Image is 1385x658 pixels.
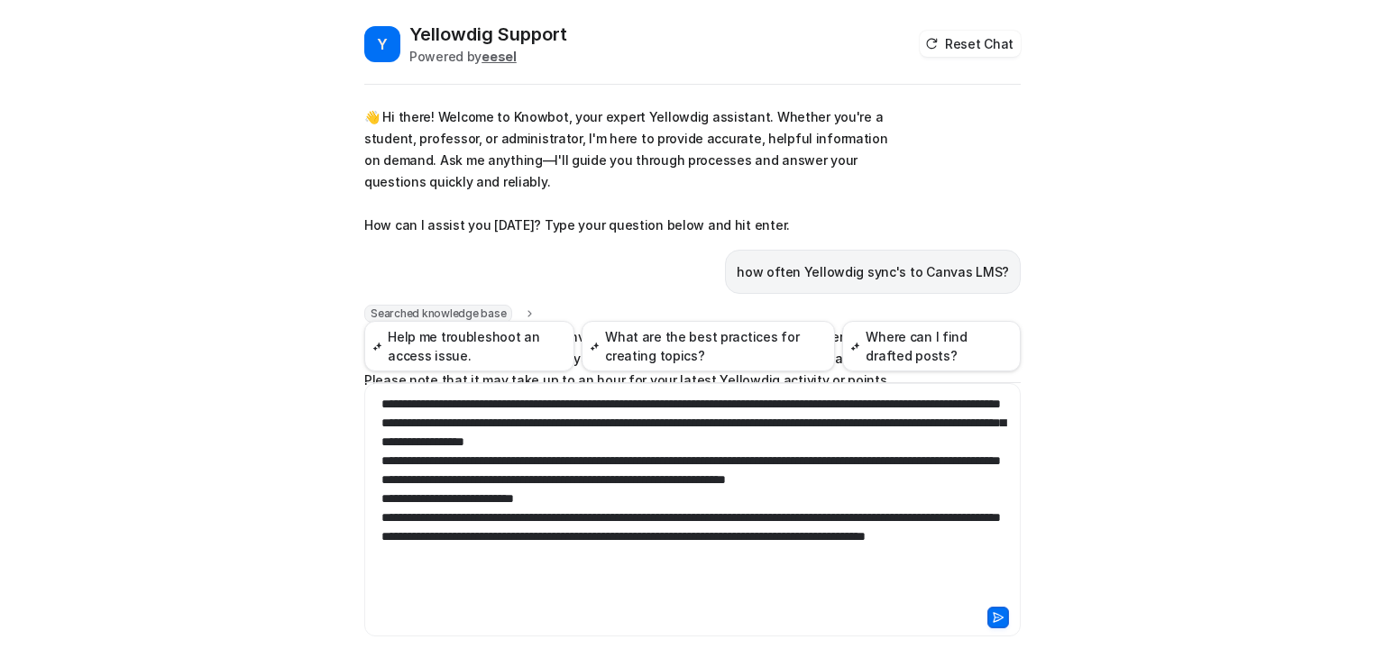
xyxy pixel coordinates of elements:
p: how often Yellowdig sync's to Canvas LMS? [737,261,1009,283]
span: Searched knowledge base [364,305,512,323]
h2: Yellowdig Support [409,22,567,47]
button: Where can I find drafted posts? [842,321,1021,371]
p: 👋 Hi there! Welcome to Knowbot, your expert Yellowdig assistant. Whether you're a student, profes... [364,106,892,236]
button: Reset Chat [920,31,1021,57]
button: What are the best practices for creating topics? [582,321,835,371]
div: Powered by [409,47,567,66]
b: eesel [482,49,517,64]
button: Help me troubleshoot an access issue. [364,321,574,371]
span: Y [364,26,400,62]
